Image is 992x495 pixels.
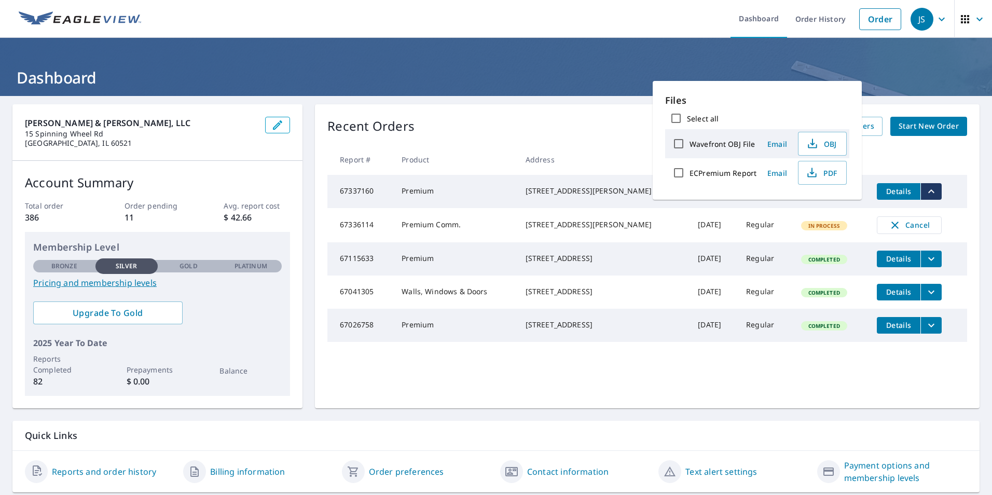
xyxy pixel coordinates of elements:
[877,183,920,200] button: detailsBtn-67337160
[25,200,91,211] p: Total order
[883,254,914,264] span: Details
[920,183,942,200] button: filesDropdownBtn-67337160
[52,465,156,478] a: Reports and order history
[738,276,792,309] td: Regular
[25,173,290,192] p: Account Summary
[327,175,393,208] td: 67337160
[690,208,738,242] td: [DATE]
[690,139,755,149] label: Wavefront OBJ File
[33,240,282,254] p: Membership Level
[125,211,191,224] p: 11
[127,375,189,388] p: $ 0.00
[888,219,931,231] span: Cancel
[802,256,846,263] span: Completed
[526,286,682,297] div: [STREET_ADDRESS]
[25,211,91,224] p: 386
[327,208,393,242] td: 67336114
[761,165,794,181] button: Email
[127,364,189,375] p: Prepayments
[327,309,393,342] td: 67026758
[738,242,792,276] td: Regular
[33,301,183,324] a: Upgrade To Gold
[33,353,95,375] p: Reports Completed
[761,136,794,152] button: Email
[235,262,267,271] p: Platinum
[517,144,690,175] th: Address
[393,208,517,242] td: Premium Comm.
[690,276,738,309] td: [DATE]
[805,167,838,179] span: PDF
[393,175,517,208] td: Premium
[393,309,517,342] td: Premium
[687,114,719,123] label: Select all
[526,219,682,230] div: [STREET_ADDRESS][PERSON_NAME]
[890,117,967,136] a: Start New Order
[393,242,517,276] td: Premium
[765,168,790,178] span: Email
[765,139,790,149] span: Email
[911,8,933,31] div: JS
[210,465,285,478] a: Billing information
[690,309,738,342] td: [DATE]
[180,262,197,271] p: Gold
[877,317,920,334] button: detailsBtn-67026758
[738,309,792,342] td: Regular
[369,465,444,478] a: Order preferences
[12,67,980,88] h1: Dashboard
[899,120,959,133] span: Start New Order
[19,11,141,27] img: EV Logo
[526,186,682,196] div: [STREET_ADDRESS][PERSON_NAME]
[33,375,95,388] p: 82
[802,289,846,296] span: Completed
[327,117,415,136] p: Recent Orders
[25,429,967,442] p: Quick Links
[877,284,920,300] button: detailsBtn-67041305
[25,139,257,148] p: [GEOGRAPHIC_DATA], IL 60521
[685,465,757,478] a: Text alert settings
[116,262,137,271] p: Silver
[393,276,517,309] td: Walls, Windows & Doors
[798,161,847,185] button: PDF
[327,144,393,175] th: Report #
[327,242,393,276] td: 67115633
[393,144,517,175] th: Product
[327,276,393,309] td: 67041305
[224,211,290,224] p: $ 42.66
[527,465,609,478] a: Contact information
[690,242,738,276] td: [DATE]
[125,200,191,211] p: Order pending
[920,317,942,334] button: filesDropdownBtn-67026758
[665,93,849,107] p: Files
[42,307,174,319] span: Upgrade To Gold
[883,320,914,330] span: Details
[224,200,290,211] p: Avg. report cost
[883,186,914,196] span: Details
[526,320,682,330] div: [STREET_ADDRESS]
[802,222,847,229] span: In Process
[802,322,846,329] span: Completed
[877,251,920,267] button: detailsBtn-67115633
[859,8,901,30] a: Order
[51,262,77,271] p: Bronze
[526,253,682,264] div: [STREET_ADDRESS]
[25,117,257,129] p: [PERSON_NAME] & [PERSON_NAME], LLC
[883,287,914,297] span: Details
[738,208,792,242] td: Regular
[25,129,257,139] p: 15 Spinning Wheel Rd
[877,216,942,234] button: Cancel
[805,137,838,150] span: OBJ
[33,337,282,349] p: 2025 Year To Date
[920,284,942,300] button: filesDropdownBtn-67041305
[690,168,756,178] label: ECPremium Report
[844,459,967,484] a: Payment options and membership levels
[920,251,942,267] button: filesDropdownBtn-67115633
[798,132,847,156] button: OBJ
[33,277,282,289] a: Pricing and membership levels
[219,365,282,376] p: Balance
